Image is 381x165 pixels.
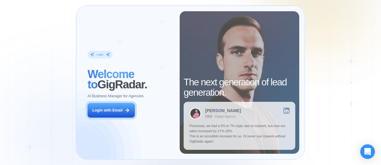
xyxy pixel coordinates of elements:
[88,68,134,91] span: Welcome to
[88,69,174,90] h2: ‍ GigRadar.
[97,53,104,56] div: Login
[205,108,241,113] div: [PERSON_NAME]
[88,103,135,118] button: Login with Email
[184,77,295,98] h2: The next generation of lead generation.
[92,108,123,113] div: Login with Email
[214,115,235,118] div: Digital Agency
[88,94,143,99] p: AI Business Manager for Agencies
[189,123,290,144] p: Previously, we had a 5% to 7% reply rate on Upwork, but now our sales increased by 17%-20%. This ...
[205,115,212,118] div: CEO
[360,144,375,159] div: Open Intercom Messenger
